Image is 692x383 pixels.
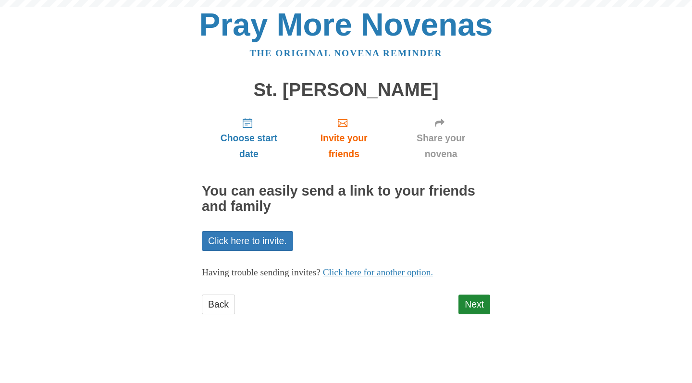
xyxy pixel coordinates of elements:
span: Having trouble sending invites? [202,267,321,277]
a: Click here for another option. [323,267,433,277]
a: Pray More Novenas [199,7,493,42]
h1: St. [PERSON_NAME] [202,80,490,100]
span: Choose start date [211,130,286,162]
a: Back [202,295,235,314]
h2: You can easily send a link to your friends and family [202,184,490,214]
a: Share your novena [392,110,490,167]
span: Invite your friends [306,130,382,162]
a: Click here to invite. [202,231,293,251]
a: Invite your friends [296,110,392,167]
a: Next [458,295,490,314]
a: Choose start date [202,110,296,167]
a: The original novena reminder [250,48,443,58]
span: Share your novena [401,130,481,162]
